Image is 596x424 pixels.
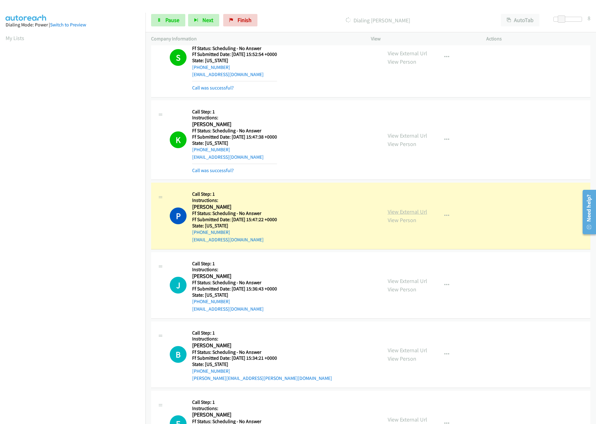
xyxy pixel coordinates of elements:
span: Finish [238,16,252,24]
p: Company Information [151,35,360,43]
div: The call is yet to be attempted [170,346,187,363]
a: [PHONE_NUMBER] [192,229,230,235]
a: [EMAIL_ADDRESS][DOMAIN_NAME] [192,71,264,77]
a: View External Url [388,416,427,423]
span: Pause [165,16,179,24]
h5: Instructions: [192,336,332,342]
p: View [371,35,475,43]
a: [EMAIL_ADDRESS][DOMAIN_NAME] [192,237,264,243]
h5: Ff Submitted Date: [DATE] 15:47:22 +0000 [192,217,277,223]
h1: B [170,346,187,363]
h5: Ff Status: Scheduling - No Answer [192,280,277,286]
a: My Lists [6,34,24,42]
h2: [PERSON_NAME] [192,342,332,349]
a: View External Url [388,50,427,57]
h2: [PERSON_NAME] [192,273,277,280]
h1: S [170,49,187,66]
a: View Person [388,58,416,65]
a: [EMAIL_ADDRESS][DOMAIN_NAME] [192,154,264,160]
h2: [PERSON_NAME] [192,121,277,128]
a: View External Url [388,277,427,285]
h5: State: [US_STATE] [192,57,277,64]
a: [PERSON_NAME][EMAIL_ADDRESS][PERSON_NAME][DOMAIN_NAME] [192,375,332,381]
h5: State: [US_STATE] [192,140,277,146]
h5: Ff Submitted Date: [DATE] 15:47:38 +0000 [192,134,277,140]
a: [PHONE_NUMBER] [192,368,230,374]
a: [EMAIL_ADDRESS][DOMAIN_NAME] [192,306,264,312]
a: [PHONE_NUMBER] [192,64,230,70]
h5: Ff Submitted Date: [DATE] 15:34:21 +0000 [192,355,332,361]
p: Dialing [PERSON_NAME] [266,16,490,25]
h1: P [170,207,187,224]
h2: [PERSON_NAME] [192,411,277,418]
div: The call is yet to be attempted [170,277,187,294]
h5: Ff Status: Scheduling - No Answer [192,128,277,134]
a: View Person [388,355,416,362]
h5: Call Step: 1 [192,109,277,115]
a: [PHONE_NUMBER] [192,299,230,304]
h5: Instructions: [192,405,277,412]
h5: State: [US_STATE] [192,223,277,229]
a: Switch to Preview [50,22,86,28]
div: Dialing Mode: Power | [6,21,140,29]
h5: Ff Status: Scheduling - No Answer [192,45,277,52]
h1: K [170,131,187,148]
iframe: Dialpad [6,48,146,343]
h5: Call Step: 1 [192,191,277,197]
a: View External Url [388,208,427,215]
div: 8 [588,14,590,22]
iframe: Resource Center [578,187,596,237]
a: Pause [151,14,185,26]
a: View Person [388,286,416,293]
a: View Person [388,140,416,148]
a: Finish [223,14,257,26]
h5: Ff Status: Scheduling - No Answer [192,349,332,355]
a: Call was successful? [192,167,234,173]
h5: Instructions: [192,267,277,273]
a: View External Url [388,132,427,139]
a: [PHONE_NUMBER] [192,147,230,153]
h5: Ff Submitted Date: [DATE] 15:36:43 +0000 [192,286,277,292]
h5: Call Step: 1 [192,330,332,336]
h5: Instructions: [192,197,277,203]
a: View Person [388,217,416,224]
button: AutoTab [501,14,539,26]
p: Actions [486,35,590,43]
h5: Call Step: 1 [192,399,277,405]
h5: State: [US_STATE] [192,292,277,298]
h5: Call Step: 1 [192,261,277,267]
h5: Instructions: [192,115,277,121]
button: Next [188,14,219,26]
h1: J [170,277,187,294]
a: Call was successful? [192,85,234,91]
h2: [PERSON_NAME] [192,203,277,211]
h5: Ff Status: Scheduling - No Answer [192,210,277,217]
h5: State: [US_STATE] [192,361,332,367]
a: View External Url [388,347,427,354]
span: Next [202,16,213,24]
h5: Ff Submitted Date: [DATE] 15:52:54 +0000 [192,51,277,57]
